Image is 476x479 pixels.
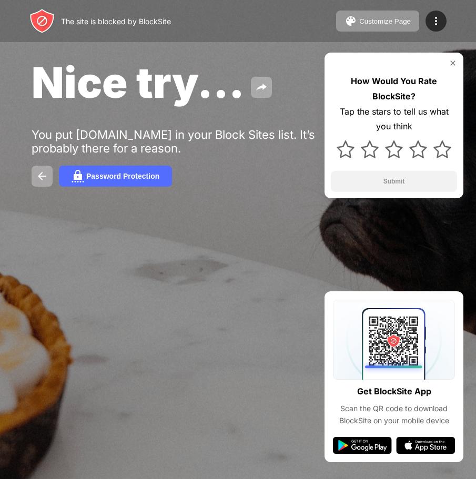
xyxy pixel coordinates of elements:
img: password.svg [72,170,84,182]
button: Password Protection [59,166,172,187]
img: back.svg [36,170,48,182]
button: Customize Page [336,11,419,32]
img: menu-icon.svg [430,15,442,27]
img: star.svg [433,140,451,158]
div: Password Protection [86,172,159,180]
img: qrcode.svg [333,300,455,380]
img: app-store.svg [396,437,455,454]
div: You put [DOMAIN_NAME] in your Block Sites list. It’s probably there for a reason. [32,128,357,155]
img: star.svg [337,140,355,158]
img: rate-us-close.svg [449,59,457,67]
div: How Would You Rate BlockSite? [331,74,457,104]
div: Customize Page [359,17,411,25]
div: Scan the QR code to download BlockSite on your mobile device [333,403,455,426]
div: The site is blocked by BlockSite [61,17,171,26]
img: star.svg [409,140,427,158]
img: pallet.svg [345,15,357,27]
img: share.svg [255,81,268,94]
img: google-play.svg [333,437,392,454]
img: header-logo.svg [29,8,55,34]
button: Submit [331,171,457,192]
img: star.svg [385,140,403,158]
img: star.svg [361,140,379,158]
span: Nice try... [32,57,245,108]
div: Tap the stars to tell us what you think [331,104,457,135]
div: Get BlockSite App [357,384,431,399]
